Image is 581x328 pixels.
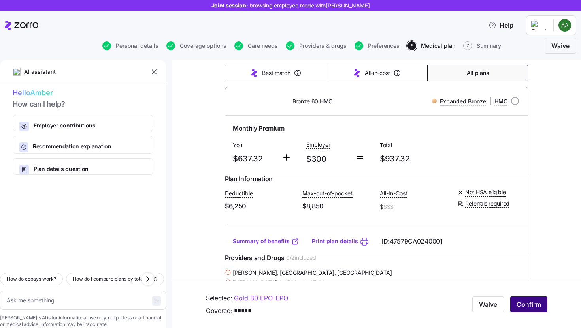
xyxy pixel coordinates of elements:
span: $8,850 [302,201,373,211]
span: $6,250 [225,201,296,211]
span: How [PERSON_NAME] calculates Best Match and All-In-Cost [33,152,147,166]
span: All-In-Cost [380,189,407,197]
span: Care needs [248,43,278,49]
span: How do I compare plans by total cost? [73,275,157,283]
button: Confirm [510,297,547,313]
span: Recommendation explanation [33,142,147,150]
span: 7 [463,41,472,50]
a: Care needs [233,41,278,50]
span: 47579CA0240001 [390,236,443,246]
span: Selected: [206,293,232,303]
button: Help [482,17,520,33]
span: Employer [306,141,330,149]
span: Plan details question [34,165,127,173]
button: Providers & drugs [286,41,347,50]
span: 0 / 2 included [286,254,316,262]
span: browsing employee mode with [PERSON_NAME] [250,2,370,9]
button: Preferences [355,41,400,50]
span: Referrals required [465,200,509,208]
a: Coverage options [165,41,226,50]
a: Print plan details [312,237,358,245]
button: How do I compare plans by total cost? [66,273,164,285]
a: 6Medical plan [406,41,455,50]
a: Preferences [353,41,400,50]
span: Total [380,141,447,149]
span: AI assistant [24,67,56,76]
button: Waive [545,38,576,54]
span: Bronze 60 HMO [292,97,333,105]
button: 6Medical plan [407,41,455,50]
span: Deductible [225,189,253,197]
span: HMO [494,97,508,105]
span: $ [380,201,451,212]
a: Gold 80 EPO-EPO [234,293,288,303]
span: Employer contributions [34,122,139,129]
span: How can I help? [13,99,153,110]
span: Waive [551,41,570,51]
span: All plans [467,69,489,77]
span: Monthly Premium [233,124,284,133]
span: $937.32 [380,152,447,165]
span: All-in-cost [365,69,390,77]
span: $637.32 [233,152,275,165]
span: Covered: [206,306,232,316]
span: Summary [477,43,501,49]
span: [MEDICAL_DATA] 0.05 Mg Oral Tablet [233,279,328,287]
div: | [432,96,508,106]
button: Personal details [102,41,158,50]
span: Providers & drugs [299,43,347,49]
span: $$$ [383,203,394,211]
span: Best match [262,69,290,77]
span: ID: [382,236,443,246]
span: Joint session: [211,2,370,9]
span: Help [489,21,513,30]
span: Plan Information [225,174,273,184]
span: Preferences [368,43,400,49]
span: Hello Amber [13,87,153,99]
a: Providers & drugs [284,41,347,50]
button: Coverage options [166,41,226,50]
span: $300 [306,153,349,166]
button: Care needs [234,41,278,50]
span: Coverage options [180,43,226,49]
img: Chinese Community Health Plan [231,92,280,111]
a: Summary of benefits [233,237,299,245]
span: You [233,141,275,149]
button: 7Summary [463,41,501,50]
span: Expanded Bronze [440,97,486,105]
span: Confirm [517,300,541,309]
span: Medical plan [421,43,455,49]
span: [PERSON_NAME] , [GEOGRAPHIC_DATA], [GEOGRAPHIC_DATA] [233,269,392,277]
img: ai-icon.png [13,68,21,76]
span: Providers and Drugs [225,253,285,263]
a: Personal details [101,41,158,50]
span: Max-out-of-pocket [302,189,353,197]
span: Personal details [116,43,158,49]
button: Waive [472,297,504,313]
img: Employer logo [531,21,547,30]
img: 574a8134ddb0dd8950ffd0bc62a0248f [558,19,571,32]
span: 6 [407,41,416,50]
span: Waive [479,300,497,309]
span: How do copays work? [7,275,56,283]
span: Not HSA eligible [465,188,506,196]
